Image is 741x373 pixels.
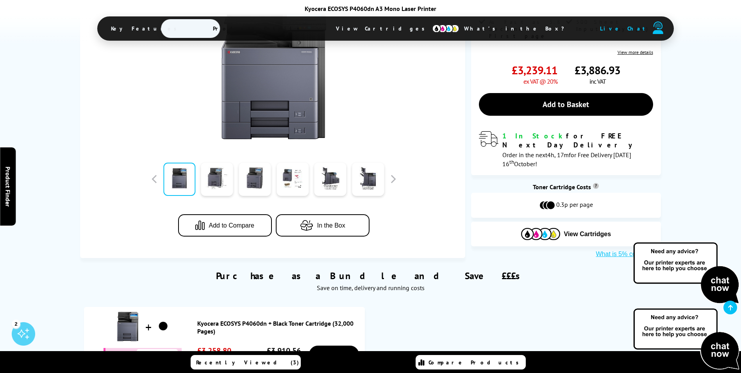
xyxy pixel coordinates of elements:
div: 2 [12,319,20,328]
span: £3,910.56 [267,346,301,356]
a: View more details [618,49,653,55]
a: Recently Viewed (3) [191,355,301,369]
span: Add to Compare [209,222,254,229]
img: Cartridges [521,228,560,240]
img: Open Live Chat window [632,241,741,305]
span: Order in the next for Free Delivery [DATE] 16 October! [502,151,631,168]
div: modal_delivery [479,131,653,167]
span: Product Details [201,19,316,38]
span: In the Box [317,222,345,229]
span: Key Features [99,19,193,38]
img: Kyocera ECOSYS P4060dn + Black Toner Cartridge (32,000 Pages) [154,317,173,336]
span: Product Finder [4,167,12,207]
span: Recently Viewed (3) [196,359,299,366]
sup: th [509,158,514,165]
span: ex VAT @ 20% [523,77,557,85]
span: View Cartridges [324,18,444,39]
span: 0.3p per page [556,201,593,210]
img: cmyk-icon.svg [432,24,459,33]
span: View Cartridges [564,231,611,238]
button: In the Box [276,214,370,237]
span: Live Chat [600,25,648,32]
span: £74.17 [137,349,178,360]
img: Kyocera ECOSYS P4060dn + Black Toner Cartridge (32,000 Pages) [112,311,143,342]
div: Toner Cartridge Costs [471,183,661,191]
span: inc VAT [589,77,606,85]
div: You Save [104,348,182,361]
img: user-headset-duotone.svg [653,22,664,34]
a: Buy [309,346,359,363]
a: Kyocera ECOSYS P4060dn + Black Toner Cartridge (32,000 Pages) [197,319,361,335]
div: Purchase as a Bundle and Save £££s [80,258,661,296]
span: £3,239.11 [512,63,557,77]
span: £3,258.80 [197,346,232,356]
a: Compare Products [416,355,526,369]
div: Kyocera ECOSYS P4060dn A3 Mono Laser Printer [97,5,644,13]
span: Compare Products [429,359,523,366]
a: Add to Basket [479,93,653,116]
div: for FREE Next Day Delivery [502,131,653,149]
img: Open Live Chat window [632,307,741,371]
div: Save on time, delivery and running costs [90,284,651,292]
span: 4h, 17m [547,151,569,159]
button: View Cartridges [477,228,655,240]
button: What is 5% coverage? [594,250,661,258]
button: Add to Compare [178,214,272,237]
sup: Cost per page [593,183,599,189]
span: 1 In Stock [502,131,566,140]
span: What’s in the Box? [452,19,584,38]
span: £3,886.93 [575,63,620,77]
